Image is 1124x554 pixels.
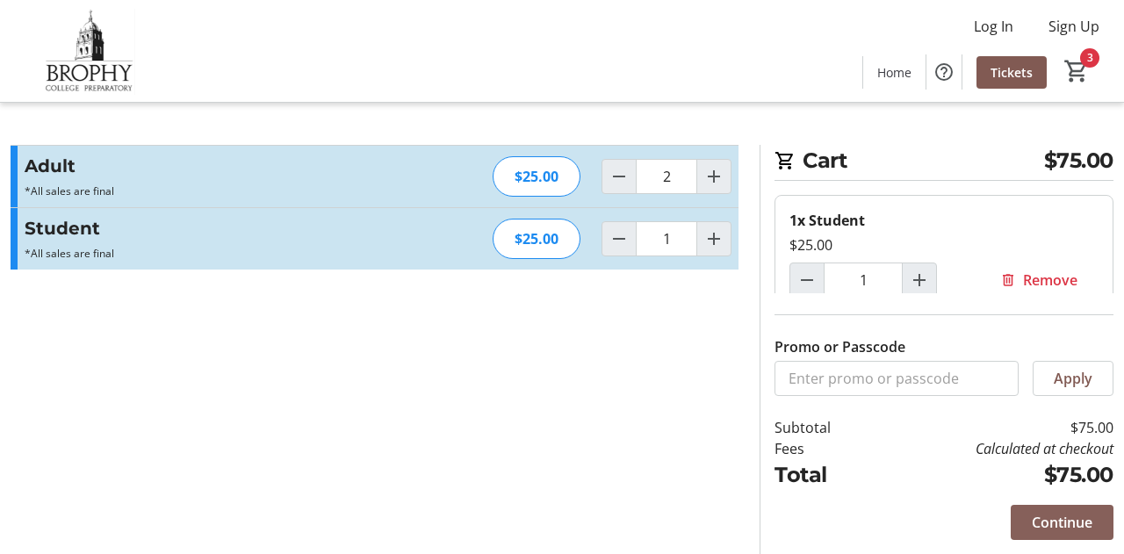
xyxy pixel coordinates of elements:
[636,159,697,194] input: Adult Quantity
[877,63,911,82] span: Home
[1023,270,1077,291] span: Remove
[863,56,926,89] a: Home
[1054,368,1092,389] span: Apply
[775,438,873,459] td: Fees
[873,438,1113,459] td: Calculated at checkout
[1044,145,1113,176] span: $75.00
[1011,505,1113,540] button: Continue
[775,459,873,491] td: Total
[1034,12,1113,40] button: Sign Up
[1061,55,1092,87] button: Cart
[926,54,962,90] button: Help
[25,153,408,179] h3: Adult
[903,263,936,297] button: Increment by one
[790,263,824,297] button: Decrement by one
[824,263,903,298] input: Student Quantity
[602,160,636,193] button: Decrement by one
[25,215,408,241] h3: Student
[775,361,1019,396] input: Enter promo or passcode
[25,183,114,198] span: *All sales are final
[25,246,114,261] span: *All sales are final
[873,417,1113,438] td: $75.00
[775,417,873,438] td: Subtotal
[1033,361,1113,396] button: Apply
[976,56,1047,89] a: Tickets
[775,145,1113,181] h2: Cart
[974,16,1013,37] span: Log In
[873,459,1113,491] td: $75.00
[11,7,167,95] img: Brophy College Preparatory 's Logo
[1048,16,1099,37] span: Sign Up
[602,222,636,255] button: Decrement by one
[979,263,1099,298] button: Remove
[1032,512,1092,533] span: Continue
[789,234,1099,255] div: $25.00
[991,63,1033,82] span: Tickets
[493,156,580,197] div: $25.00
[789,210,1099,231] div: 1x Student
[636,221,697,256] input: Student Quantity
[960,12,1027,40] button: Log In
[775,336,905,357] label: Promo or Passcode
[493,219,580,259] div: $25.00
[697,160,731,193] button: Increment by one
[697,222,731,255] button: Increment by one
